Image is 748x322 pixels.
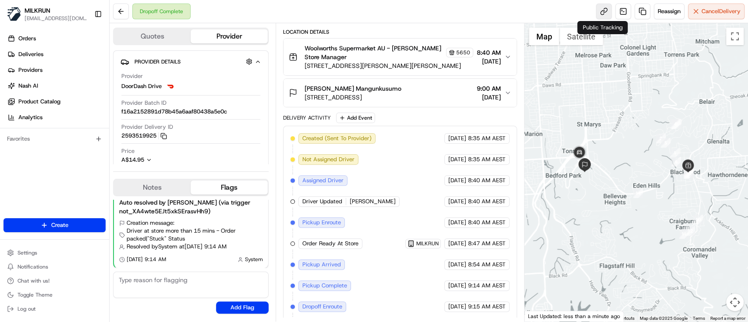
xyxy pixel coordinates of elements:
span: DoorDash Drive [121,82,162,90]
span: 8:40 AM AEST [468,198,506,205]
span: Provider [121,72,143,80]
span: Orders [18,35,36,42]
button: Add Flag [216,301,269,314]
span: Assigned Driver [302,177,344,184]
div: 9 [684,169,693,179]
span: Creation message: [127,219,174,227]
a: Deliveries [4,47,109,61]
span: 5650 [456,49,470,56]
button: Notifications [4,261,106,273]
a: Analytics [4,110,109,124]
span: Toggle Theme [18,291,53,298]
div: 12 [685,226,695,236]
span: MILKRUN [416,240,439,247]
span: Woolworths Supermarket AU - [PERSON_NAME] Store Manager [305,44,444,61]
a: Open this area in Google Maps (opens a new window) [527,310,556,322]
span: [DATE] 9:14 AM [127,256,166,263]
span: Provider Delivery ID [121,123,173,131]
div: Favorites [4,132,106,146]
button: Notes [114,180,191,195]
span: [DATE] [448,198,466,205]
span: 8:35 AM AEST [468,156,506,163]
span: [DATE] [448,282,466,290]
button: Show street map [529,28,560,45]
button: Settings [4,247,106,259]
div: 15 [574,157,584,166]
span: [DATE] [448,240,466,248]
button: [PERSON_NAME] Mangunkusumo[STREET_ADDRESS]9:00 AM[DATE] [284,79,517,107]
button: MILKRUNMILKRUN[EMAIL_ADDRESS][DOMAIN_NAME] [4,4,91,25]
span: [STREET_ADDRESS] [305,93,401,102]
button: MILKRUN [25,6,50,15]
img: Google [527,310,556,322]
span: 9:00 AM [477,84,501,93]
span: [STREET_ADDRESS][PERSON_NAME][PERSON_NAME] [305,61,473,70]
button: Create [4,218,106,232]
span: [DATE] [448,303,466,311]
span: 8:47 AM AEST [468,240,506,248]
span: Map data ©2025 Google [640,316,688,321]
span: 9:15 AM AEST [468,303,506,311]
span: Dropoff Enroute [302,303,342,311]
span: System [245,256,263,263]
button: 2593519925 [121,132,167,140]
span: Provider Details [135,58,181,65]
div: 6 [671,157,681,166]
span: Product Catalog [18,98,60,106]
span: Chat with us! [18,277,50,284]
button: Quotes [114,29,191,43]
span: Nash AI [18,82,38,90]
span: Price [121,147,135,155]
span: Deliveries [18,50,43,58]
span: Not Assigned Driver [302,156,355,163]
span: Create [51,221,68,229]
button: Reassign [654,4,684,19]
span: Pickup Arrived [302,261,341,269]
span: 8:40 AM AEST [468,177,506,184]
button: Flags [191,180,267,195]
span: Cancel Delivery [702,7,741,15]
button: Show satellite imagery [560,28,603,45]
span: [DATE] [448,219,466,226]
div: 11 [679,229,689,239]
span: A$14.95 [121,156,144,163]
span: Pickup Complete [302,282,347,290]
span: [DATE] [448,134,466,142]
div: Public Tracking [577,21,627,34]
a: Report a map error [710,316,745,321]
span: 8:40 AM [477,48,501,57]
a: Terms [693,316,705,321]
button: Log out [4,303,106,315]
span: Driver Updated [302,198,342,205]
span: 8:54 AM AEST [468,261,506,269]
div: Last Updated: less than a minute ago [525,311,624,322]
span: f16a2152891d78b45a6aaf80438a5e0c [121,108,227,116]
span: Settings [18,249,37,256]
button: Provider Details [121,54,261,69]
span: [DATE] [448,156,466,163]
span: Log out [18,305,35,312]
span: Order Ready At Store [302,240,358,248]
div: 10 [693,215,703,224]
div: 4 [670,119,680,129]
span: [EMAIL_ADDRESS][DOMAIN_NAME] [25,15,87,22]
div: Location Details [283,28,517,35]
button: Toggle fullscreen view [726,28,744,45]
button: CancelDelivery [688,4,744,19]
span: Provider Batch ID [121,99,167,107]
button: Provider [191,29,267,43]
span: Reassign [658,7,681,15]
div: 1 [670,148,680,158]
button: Map camera controls [726,294,744,311]
button: Add Event [336,113,375,123]
span: [DATE] [477,93,501,102]
span: Resolved by System [127,243,177,251]
span: [DATE] [448,261,466,269]
span: [DATE] [448,177,466,184]
div: 13 [684,167,693,177]
span: Created (Sent To Provider) [302,134,372,142]
span: 8:35 AM AEST [468,134,506,142]
div: 2 [656,134,666,143]
span: Driver at store more than 15 mins - Order packed | "Stuck" Status [127,227,263,243]
span: at [DATE] 9:14 AM [179,243,227,251]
